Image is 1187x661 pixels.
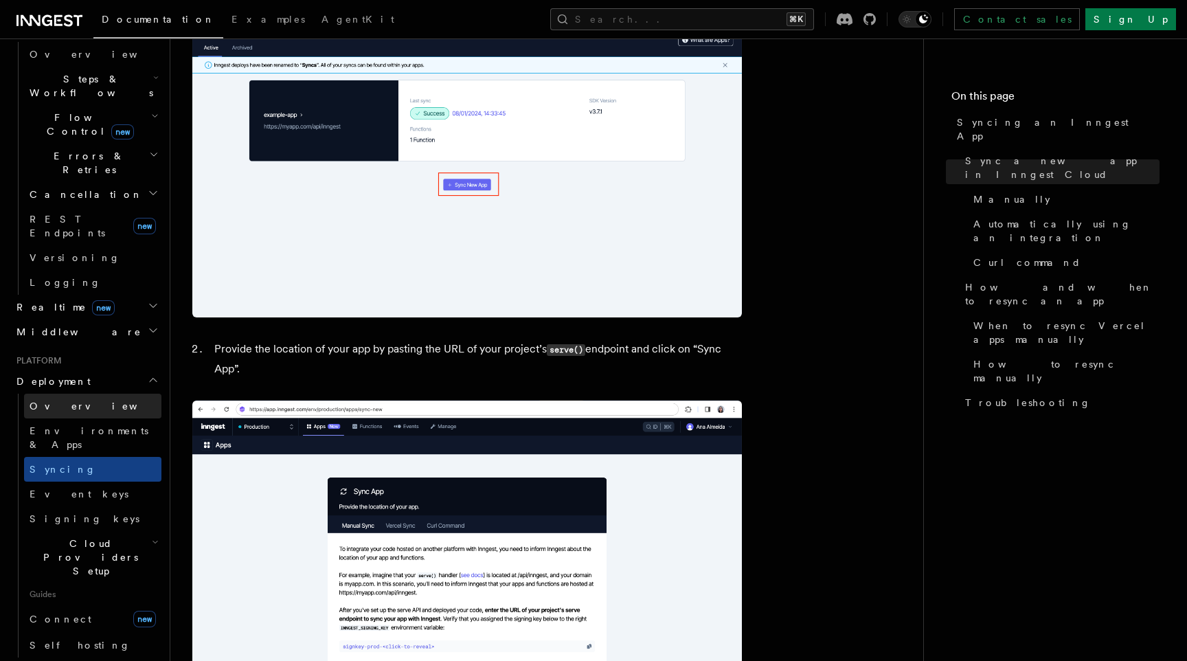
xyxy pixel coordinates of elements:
a: Syncing [24,457,161,482]
button: Steps & Workflows [24,67,161,105]
a: Sign Up [1085,8,1176,30]
span: Documentation [102,14,215,25]
span: new [133,611,156,627]
span: new [92,300,115,315]
div: Deployment [11,394,161,658]
button: Search...⌘K [550,8,814,30]
span: Overview [30,401,171,412]
span: Overview [30,49,171,60]
button: Deployment [11,369,161,394]
a: How to resync manually [968,352,1160,390]
a: How and when to resync an app [960,275,1160,313]
span: REST Endpoints [30,214,105,238]
code: serve() [547,344,585,356]
a: AgentKit [313,4,403,37]
span: AgentKit [321,14,394,25]
button: Flow Controlnew [24,105,161,144]
a: Connectnew [24,605,161,633]
span: Guides [24,583,161,605]
span: Deployment [11,374,91,388]
a: Documentation [93,4,223,38]
a: Syncing an Inngest App [951,110,1160,148]
span: Syncing an Inngest App [957,115,1160,143]
li: Provide the location of your app by pasting the URL of your project’s endpoint and click on “Sync... [210,339,742,379]
a: Logging [24,270,161,295]
span: Logging [30,277,101,288]
a: Self hosting [24,633,161,658]
span: Sync a new app in Inngest Cloud [965,154,1160,181]
span: Connect [30,614,91,625]
button: Cancellation [24,182,161,207]
button: Realtimenew [11,295,161,320]
button: Toggle dark mode [898,11,931,27]
span: Examples [231,14,305,25]
a: Versioning [24,245,161,270]
a: Overview [24,42,161,67]
button: Errors & Retries [24,144,161,182]
span: Event keys [30,489,128,500]
span: Signing keys [30,513,139,524]
span: Environments & Apps [30,425,148,450]
span: How to resync manually [973,357,1160,385]
span: Errors & Retries [24,149,149,177]
a: Automatically using an integration [968,212,1160,250]
a: Troubleshooting [960,390,1160,415]
span: Steps & Workflows [24,72,153,100]
a: Curl command [968,250,1160,275]
a: Event keys [24,482,161,506]
span: Curl command [973,256,1081,269]
a: REST Endpointsnew [24,207,161,245]
span: Syncing [30,464,96,475]
h4: On this page [951,88,1160,110]
a: Manually [968,187,1160,212]
span: How and when to resync an app [965,280,1160,308]
a: When to resync Vercel apps manually [968,313,1160,352]
span: Troubleshooting [965,396,1091,410]
a: Environments & Apps [24,418,161,457]
span: When to resync Vercel apps manually [973,319,1160,346]
span: Cancellation [24,188,143,201]
span: new [133,218,156,234]
button: Middleware [11,320,161,344]
span: Middleware [11,325,142,339]
span: Platform [11,355,62,366]
div: Inngest Functions [11,42,161,295]
span: Versioning [30,252,120,263]
span: Realtime [11,300,115,314]
span: Flow Control [24,111,151,138]
a: Sync a new app in Inngest Cloud [960,148,1160,187]
a: Signing keys [24,506,161,531]
button: Cloud Providers Setup [24,531,161,583]
a: Contact sales [954,8,1080,30]
kbd: ⌘K [787,12,806,26]
span: Manually [973,192,1050,206]
span: Cloud Providers Setup [24,537,152,578]
span: Self hosting [30,640,131,651]
span: Automatically using an integration [973,217,1160,245]
span: new [111,124,134,139]
a: Overview [24,394,161,418]
a: Examples [223,4,313,37]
